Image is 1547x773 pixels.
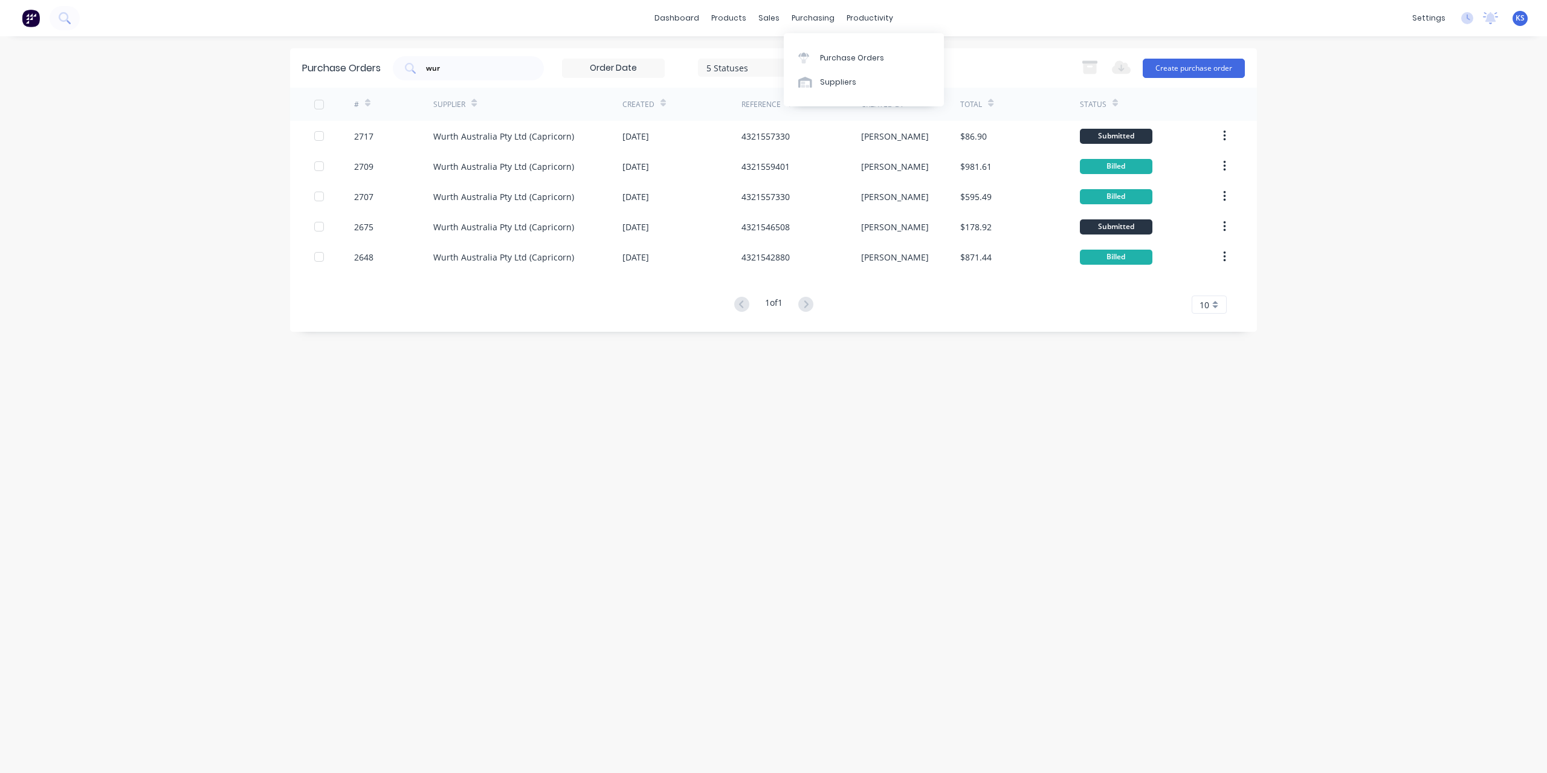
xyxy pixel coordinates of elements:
[960,221,992,233] div: $178.92
[741,251,790,264] div: 4321542880
[354,190,373,203] div: 2707
[786,9,841,27] div: purchasing
[1080,159,1152,174] div: Billed
[433,190,574,203] div: Wurth Australia Pty Ltd (Capricorn)
[1080,99,1106,110] div: Status
[861,190,929,203] div: [PERSON_NAME]
[354,221,373,233] div: 2675
[960,99,982,110] div: Total
[960,160,992,173] div: $981.61
[784,70,944,94] a: Suppliers
[563,59,664,77] input: Order Date
[302,61,381,76] div: Purchase Orders
[960,251,992,264] div: $871.44
[622,99,654,110] div: Created
[1516,13,1525,24] span: KS
[765,296,783,314] div: 1 of 1
[354,99,359,110] div: #
[705,9,752,27] div: products
[622,130,649,143] div: [DATE]
[861,251,929,264] div: [PERSON_NAME]
[841,9,899,27] div: productivity
[648,9,705,27] a: dashboard
[425,62,525,74] input: Search purchase orders...
[1080,219,1152,234] div: Submitted
[622,190,649,203] div: [DATE]
[861,160,929,173] div: [PERSON_NAME]
[1080,250,1152,265] div: Billed
[1080,189,1152,204] div: Billed
[354,251,373,264] div: 2648
[433,160,574,173] div: Wurth Australia Pty Ltd (Capricorn)
[741,190,790,203] div: 4321557330
[433,130,574,143] div: Wurth Australia Pty Ltd (Capricorn)
[741,130,790,143] div: 4321557330
[433,221,574,233] div: Wurth Australia Pty Ltd (Capricorn)
[960,190,992,203] div: $595.49
[706,61,793,74] div: 5 Statuses
[354,160,373,173] div: 2709
[1143,59,1245,78] button: Create purchase order
[622,160,649,173] div: [DATE]
[741,160,790,173] div: 4321559401
[622,251,649,264] div: [DATE]
[1406,9,1452,27] div: settings
[741,221,790,233] div: 4321546508
[433,251,574,264] div: Wurth Australia Pty Ltd (Capricorn)
[820,53,884,63] div: Purchase Orders
[752,9,786,27] div: sales
[820,77,856,88] div: Suppliers
[960,130,987,143] div: $86.90
[1200,299,1209,311] span: 10
[433,99,465,110] div: Supplier
[354,130,373,143] div: 2717
[1080,129,1152,144] div: Submitted
[861,221,929,233] div: [PERSON_NAME]
[861,130,929,143] div: [PERSON_NAME]
[741,99,781,110] div: Reference
[622,221,649,233] div: [DATE]
[784,45,944,70] a: Purchase Orders
[22,9,40,27] img: Factory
